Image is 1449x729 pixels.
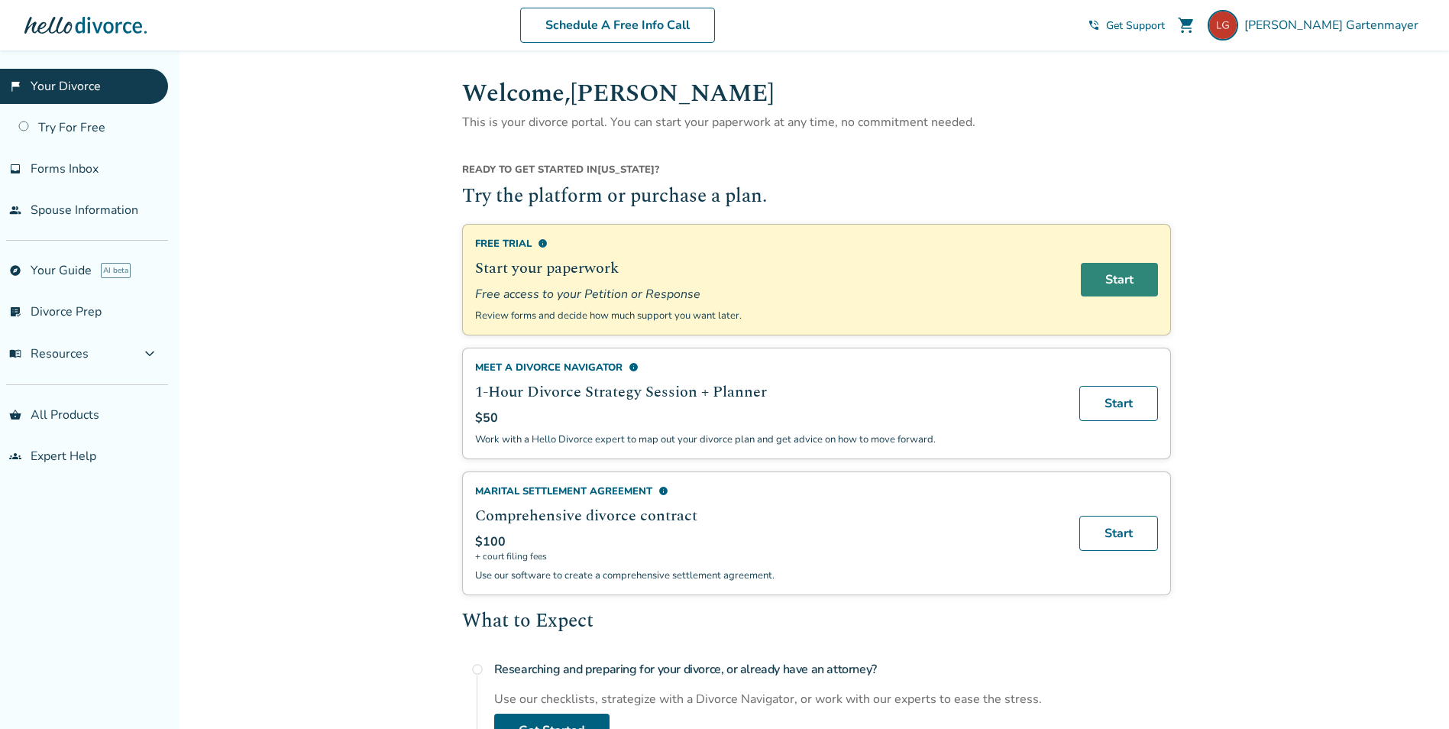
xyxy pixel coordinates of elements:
h2: 1-Hour Divorce Strategy Session + Planner [475,381,1061,403]
span: Forms Inbox [31,160,99,177]
p: This is your divorce portal. You can start your paperwork at any time, no commitment needed. [462,112,1171,132]
span: $100 [475,533,506,550]
h1: Welcome, [PERSON_NAME] [462,75,1171,112]
span: Ready to get started in [462,163,597,177]
span: menu_book [9,348,21,360]
div: Marital Settlement Agreement [475,484,1061,498]
span: + court filing fees [475,550,1061,562]
span: shopping_cart [1177,16,1195,34]
span: Get Support [1106,18,1165,33]
div: Free Trial [475,237,1062,251]
span: flag_2 [9,80,21,92]
h2: Start your paperwork [475,257,1062,280]
p: Work with a Hello Divorce expert to map out your divorce plan and get advice on how to move forward. [475,433,1061,446]
span: list_alt_check [9,306,21,318]
div: Use our checklists, strategize with a Divorce Navigator, or work with our experts to ease the str... [494,691,1171,708]
span: Resources [9,345,89,362]
span: inbox [9,163,21,175]
span: [PERSON_NAME] Gartenmayer [1244,17,1425,34]
span: shopping_basket [9,409,21,421]
div: Meet a divorce navigator [475,361,1061,374]
span: $50 [475,410,498,426]
span: AI beta [101,263,131,278]
a: Start [1081,263,1158,296]
a: Start [1079,386,1158,421]
h2: What to Expect [462,607,1171,637]
iframe: Chat Widget [1373,656,1449,729]
span: info [658,486,668,496]
h4: Researching and preparing for your divorce, or already have an attorney? [494,654,1171,685]
p: Use our software to create a comprehensive settlement agreement. [475,569,1061,582]
p: Review forms and decide how much support you want later. [475,309,1062,322]
span: Free access to your Petition or Response [475,286,1062,303]
div: [US_STATE] ? [462,163,1171,183]
a: Schedule A Free Info Call [520,8,715,43]
span: people [9,204,21,216]
span: groups [9,450,21,462]
a: Start [1079,516,1158,551]
img: lucas.gartenmayer@southernbenefitsystems.com [1208,10,1238,40]
span: radio_button_unchecked [471,663,484,676]
span: info [538,238,548,248]
span: expand_more [141,345,159,363]
span: explore [9,264,21,277]
span: phone_in_talk [1088,19,1100,31]
span: info [629,362,639,372]
h2: Try the platform or purchase a plan. [462,183,1171,212]
h2: Comprehensive divorce contract [475,504,1061,527]
a: phone_in_talkGet Support [1088,18,1165,33]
